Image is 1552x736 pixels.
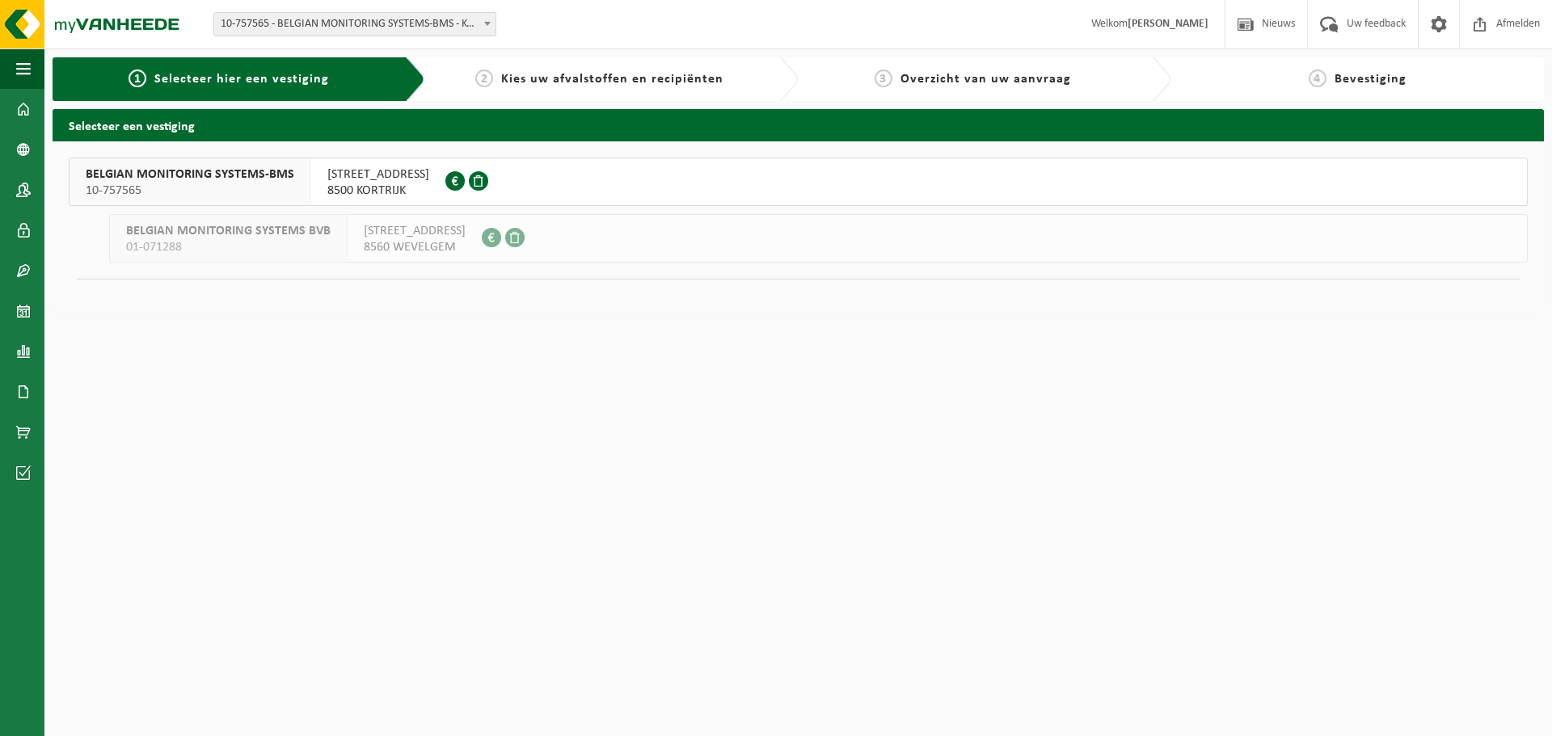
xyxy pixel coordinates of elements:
strong: [PERSON_NAME] [1128,18,1208,30]
span: [STREET_ADDRESS] [327,166,429,183]
span: Kies uw afvalstoffen en recipiënten [501,73,723,86]
span: 10-757565 - BELGIAN MONITORING SYSTEMS-BMS - KORTRIJK [214,13,496,36]
span: Selecteer hier een vestiging [154,73,329,86]
button: BELGIAN MONITORING SYSTEMS-BMS 10-757565 [STREET_ADDRESS]8500 KORTRIJK [69,158,1528,206]
span: 01-071288 [126,239,331,255]
span: BELGIAN MONITORING SYSTEMS BVB [126,223,331,239]
span: 2 [475,69,493,87]
span: Overzicht van uw aanvraag [900,73,1071,86]
span: 8560 WEVELGEM [364,239,466,255]
span: 10-757565 [86,183,294,199]
span: 8500 KORTRIJK [327,183,429,199]
span: BELGIAN MONITORING SYSTEMS-BMS [86,166,294,183]
span: 3 [875,69,892,87]
span: Bevestiging [1335,73,1406,86]
span: 10-757565 - BELGIAN MONITORING SYSTEMS-BMS - KORTRIJK [213,12,496,36]
span: 4 [1309,69,1326,87]
h2: Selecteer een vestiging [53,109,1544,141]
span: 1 [129,69,146,87]
span: [STREET_ADDRESS] [364,223,466,239]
